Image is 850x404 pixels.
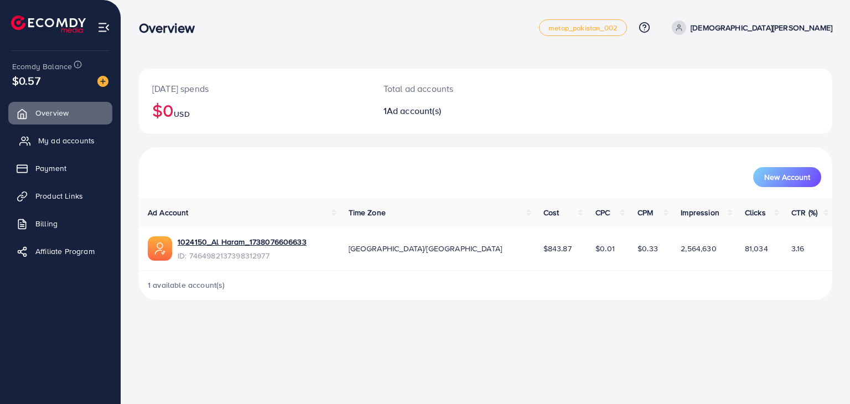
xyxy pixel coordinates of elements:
[681,243,716,254] span: 2,564,630
[148,207,189,218] span: Ad Account
[35,163,66,174] span: Payment
[637,207,653,218] span: CPM
[691,21,832,34] p: [DEMOGRAPHIC_DATA][PERSON_NAME]
[637,243,658,254] span: $0.33
[791,207,817,218] span: CTR (%)
[791,243,805,254] span: 3.16
[35,107,69,118] span: Overview
[383,82,530,95] p: Total ad accounts
[8,130,112,152] a: My ad accounts
[667,20,832,35] a: [DEMOGRAPHIC_DATA][PERSON_NAME]
[8,240,112,262] a: Affiliate Program
[38,135,95,146] span: My ad accounts
[595,243,615,254] span: $0.01
[178,250,307,261] span: ID: 7464982137398312977
[97,76,108,87] img: image
[8,185,112,207] a: Product Links
[349,207,386,218] span: Time Zone
[349,243,502,254] span: [GEOGRAPHIC_DATA]/[GEOGRAPHIC_DATA]
[764,173,810,181] span: New Account
[803,354,842,396] iframe: Chat
[35,190,83,201] span: Product Links
[12,61,72,72] span: Ecomdy Balance
[548,24,618,32] span: metap_pakistan_002
[539,19,627,36] a: metap_pakistan_002
[387,105,441,117] span: Ad account(s)
[383,106,530,116] h2: 1
[543,243,572,254] span: $843.87
[8,157,112,179] a: Payment
[11,15,86,33] img: logo
[753,167,821,187] button: New Account
[139,20,204,36] h3: Overview
[152,100,357,121] h2: $0
[8,213,112,235] a: Billing
[178,236,307,247] a: 1024150_Al Haram_1738076606633
[35,246,95,257] span: Affiliate Program
[35,218,58,229] span: Billing
[681,207,719,218] span: Impression
[745,243,768,254] span: 81,034
[595,207,610,218] span: CPC
[745,207,766,218] span: Clicks
[8,102,112,124] a: Overview
[12,72,40,89] span: $0.57
[148,236,172,261] img: ic-ads-acc.e4c84228.svg
[174,108,189,120] span: USD
[152,82,357,95] p: [DATE] spends
[97,21,110,34] img: menu
[543,207,559,218] span: Cost
[148,279,225,291] span: 1 available account(s)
